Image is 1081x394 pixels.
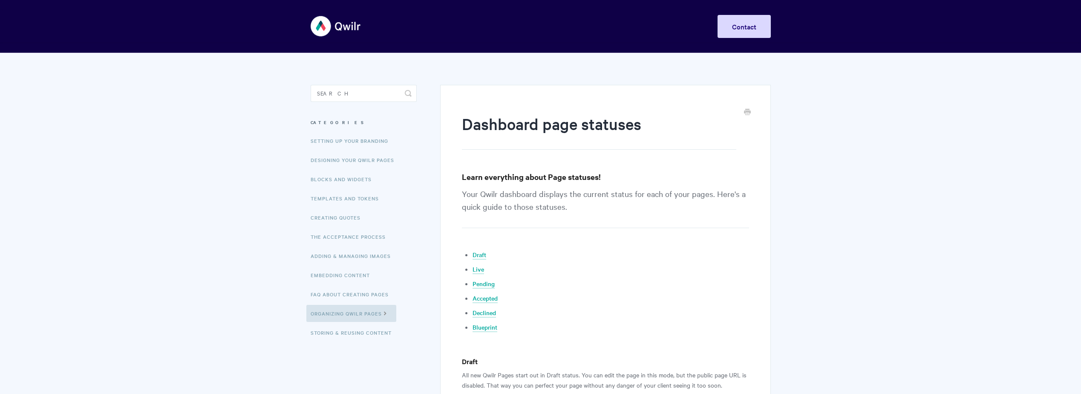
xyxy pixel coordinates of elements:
[311,209,367,226] a: Creating Quotes
[462,113,736,150] h1: Dashboard page statuses
[462,370,749,390] p: All new Qwilr Pages start out in Draft status. You can edit the page in this mode, but the public...
[473,279,495,289] a: Pending
[473,323,497,332] a: Blueprint
[311,324,398,341] a: Storing & Reusing Content
[462,187,749,228] p: Your Qwilr dashboard displays the current status for each of your pages. Here's a quick guide to ...
[306,305,396,322] a: Organizing Qwilr Pages
[473,265,484,274] a: Live
[311,228,392,245] a: The Acceptance Process
[311,267,376,284] a: Embedding Content
[311,190,385,207] a: Templates and Tokens
[311,171,378,188] a: Blocks and Widgets
[311,115,417,130] h3: Categories
[473,250,486,260] a: Draft
[718,15,771,38] a: Contact
[311,247,397,264] a: Adding & Managing Images
[311,85,417,102] input: Search
[462,171,749,183] h3: Learn everything about Page statuses!
[311,10,361,42] img: Qwilr Help Center
[311,151,401,168] a: Designing Your Qwilr Pages
[311,132,395,149] a: Setting up your Branding
[462,356,749,367] h4: Draft
[311,286,395,303] a: FAQ About Creating Pages
[473,308,496,318] a: Declined
[744,108,751,117] a: Print this Article
[473,294,498,303] a: Accepted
